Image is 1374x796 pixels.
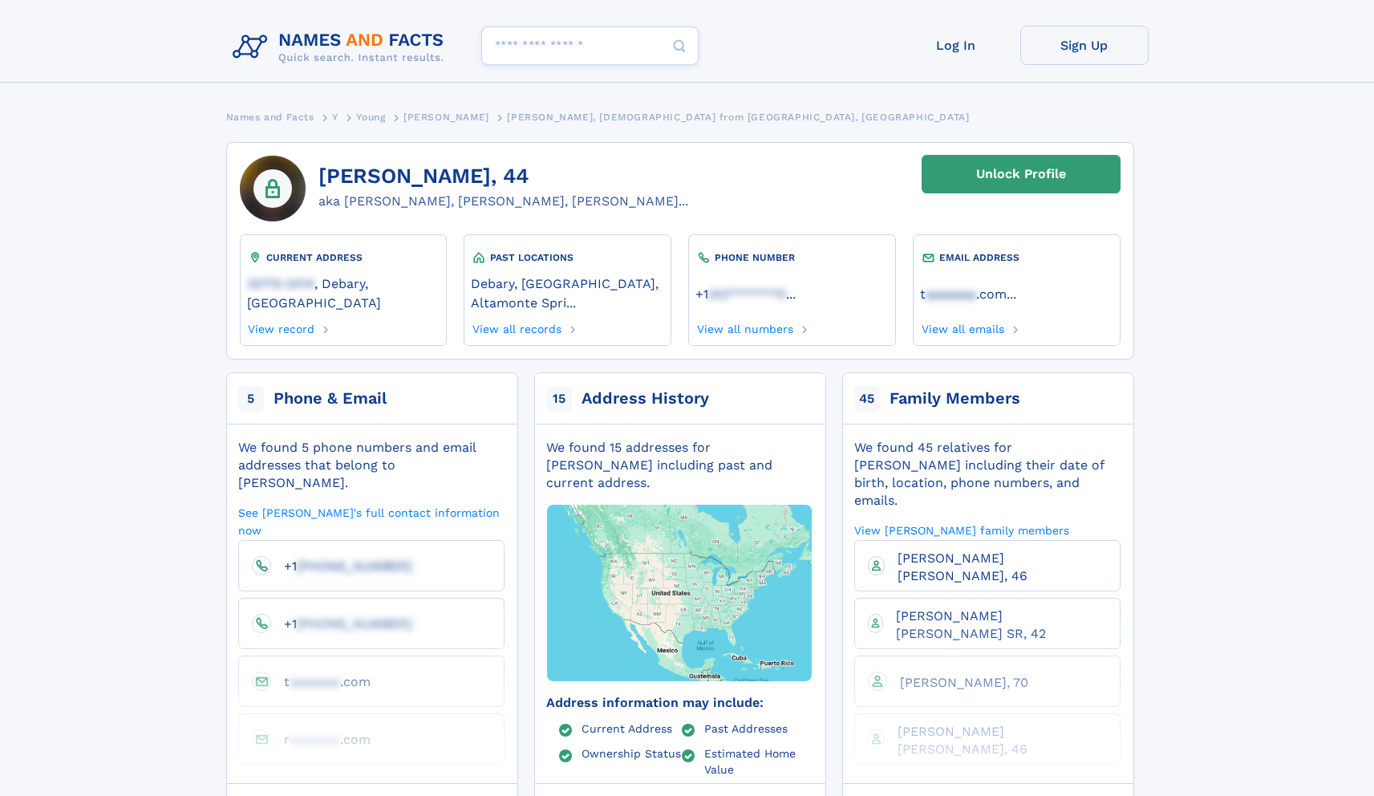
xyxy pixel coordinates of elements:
span: [PERSON_NAME] [PERSON_NAME], 46 [898,724,1027,757]
a: See [PERSON_NAME]'s full contact information now [238,505,505,538]
div: , [471,266,663,318]
a: Altamonte Spri... [471,294,576,311]
a: taaaaaaa.com [920,285,1007,302]
div: aka [PERSON_NAME], [PERSON_NAME], [PERSON_NAME]... [318,192,688,211]
a: View [PERSON_NAME] family members [854,522,1069,538]
a: View record [247,318,315,335]
a: +1[PHONE_NUMBER] [271,558,412,573]
span: [PERSON_NAME], 70 [900,675,1028,690]
a: 32713-2414, Debary, [GEOGRAPHIC_DATA] [247,274,440,311]
a: [PERSON_NAME] [403,107,489,127]
a: ... [695,286,888,302]
a: View all numbers [695,318,793,335]
span: 45 [854,386,880,412]
img: Map with markers on addresses Zachary T Young [519,459,840,726]
div: Phone & Email [274,388,387,410]
span: 32713-2414 [247,276,314,291]
a: View all emails [920,318,1004,335]
span: aaaaaaa [290,674,340,689]
div: We found 45 relatives for [PERSON_NAME] including their date of birth, location, phone numbers, a... [854,439,1121,510]
a: Past Addresses [704,721,788,734]
span: [PERSON_NAME] [403,112,489,123]
a: Debary, [GEOGRAPHIC_DATA] [471,274,655,291]
a: Estimated Home Value [704,746,813,775]
a: taaaaaaa.com [271,673,371,688]
h1: [PERSON_NAME], 44 [318,164,688,189]
span: 15 [546,386,572,412]
a: [PERSON_NAME] [PERSON_NAME], 46 [885,723,1107,756]
a: [PERSON_NAME] [PERSON_NAME], 46 [885,550,1107,583]
div: We found 15 addresses for [PERSON_NAME] including past and current address. [546,439,813,492]
span: [PERSON_NAME] [PERSON_NAME] SR, 42 [896,608,1046,641]
a: Names and Facts [226,107,314,127]
div: CURRENT ADDRESS [247,250,440,266]
div: Address information may include: [546,694,813,712]
div: EMAIL ADDRESS [920,250,1113,266]
span: aaaaaaa [926,286,976,302]
span: Young [356,112,385,123]
a: Young [356,107,385,127]
div: Unlock Profile [976,156,1066,193]
a: [PERSON_NAME] [PERSON_NAME] SR, 42 [883,607,1106,640]
span: [PHONE_NUMBER] [297,616,412,632]
span: 5 [238,386,264,412]
a: Unlock Profile [922,155,1121,193]
a: Ownership Status [582,746,681,759]
span: [PHONE_NUMBER] [297,558,412,574]
button: Search Button [660,26,699,66]
div: Family Members [890,388,1020,410]
a: raaaaaaa.com [271,731,371,746]
img: Logo Names and Facts [226,26,457,69]
span: aaaaaaa [290,732,340,747]
a: View all records [471,318,561,335]
span: [PERSON_NAME], [DEMOGRAPHIC_DATA] from [GEOGRAPHIC_DATA], [GEOGRAPHIC_DATA] [507,112,969,123]
a: Y [332,107,338,127]
a: Current Address [582,721,672,734]
a: [PERSON_NAME], 70 [887,674,1028,689]
a: +1[PHONE_NUMBER] [271,615,412,631]
a: Log In [892,26,1020,65]
span: [PERSON_NAME] [PERSON_NAME], 46 [898,550,1027,583]
div: PAST LOCATIONS [471,250,663,266]
div: PHONE NUMBER [695,250,888,266]
input: search input [481,26,699,65]
a: Sign Up [1020,26,1149,65]
span: Y [332,112,338,123]
div: Address History [582,388,709,410]
div: We found 5 phone numbers and email addresses that belong to [PERSON_NAME]. [238,439,505,492]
